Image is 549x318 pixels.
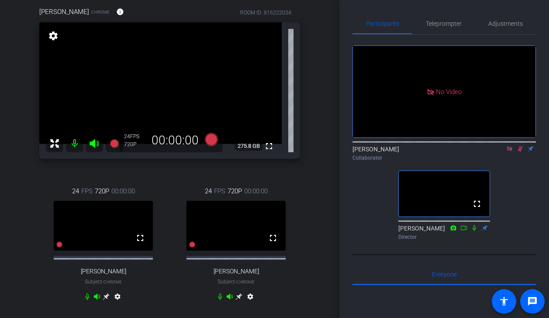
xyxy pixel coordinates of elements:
[264,141,274,151] mat-icon: fullscreen
[116,8,124,16] mat-icon: info
[499,296,509,307] mat-icon: accessibility
[366,21,399,27] span: Participants
[124,133,146,140] div: 24
[268,233,278,243] mat-icon: fullscreen
[488,21,523,27] span: Adjustments
[235,141,263,151] span: 275.8 GB
[527,296,538,307] mat-icon: message
[352,154,536,162] div: Collaborator
[146,133,204,148] div: 00:00:00
[102,279,104,285] span: -
[112,293,123,304] mat-icon: settings
[236,280,255,284] span: Chrome
[245,293,256,304] mat-icon: settings
[47,31,59,41] mat-icon: settings
[72,186,79,196] span: 24
[398,224,490,241] div: [PERSON_NAME]
[244,186,268,196] span: 00:00:00
[472,199,482,209] mat-icon: fullscreen
[81,268,126,275] span: [PERSON_NAME]
[81,186,93,196] span: FPS
[91,9,110,15] span: Chrome
[352,145,536,162] div: [PERSON_NAME]
[95,186,109,196] span: 720P
[432,271,457,277] span: Everyone
[240,9,291,17] div: ROOM ID: 816222034
[135,233,145,243] mat-icon: fullscreen
[205,186,212,196] span: 24
[39,7,89,17] span: [PERSON_NAME]
[85,278,122,286] span: Subject
[130,133,139,140] span: FPS
[214,186,225,196] span: FPS
[235,279,236,285] span: -
[398,233,490,241] div: Director
[111,186,135,196] span: 00:00:00
[436,87,462,95] span: No Video
[214,268,259,275] span: [PERSON_NAME]
[218,278,255,286] span: Subject
[104,280,122,284] span: Chrome
[124,141,146,148] div: 720P
[426,21,462,27] span: Teleprompter
[228,186,242,196] span: 720P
